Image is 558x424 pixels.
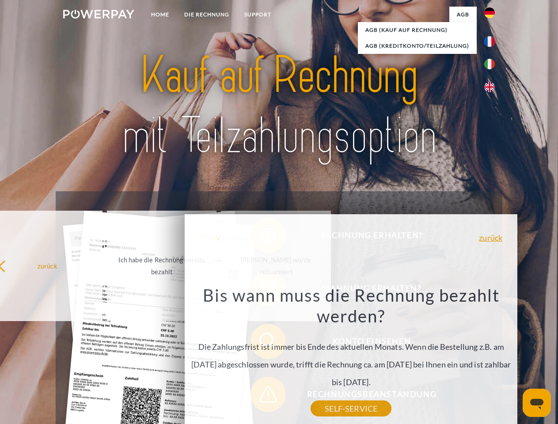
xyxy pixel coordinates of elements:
a: zurück [479,234,502,242]
a: SUPPORT [237,7,279,23]
img: title-powerpay_de.svg [84,42,474,169]
img: logo-powerpay-white.svg [63,10,134,19]
a: AGB (Kreditkonto/Teilzahlung) [358,38,477,54]
a: Home [144,7,177,23]
div: Ich habe die Rechnung bereits bezahlt [112,254,212,278]
a: DIE RECHNUNG [177,7,237,23]
img: fr [484,36,495,47]
a: agb [449,7,477,23]
div: Die Zahlungsfrist ist immer bis Ende des aktuellen Monats. Wenn die Bestellung z.B. am [DATE] abg... [190,284,512,409]
img: it [484,59,495,69]
h3: Bis wann muss die Rechnung bezahlt werden? [190,284,512,327]
img: de [484,8,495,18]
iframe: Schaltfläche zum Öffnen des Messaging-Fensters [523,389,551,417]
a: AGB (Kauf auf Rechnung) [358,22,477,38]
a: SELF-SERVICE [311,401,391,416]
img: en [484,82,495,92]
